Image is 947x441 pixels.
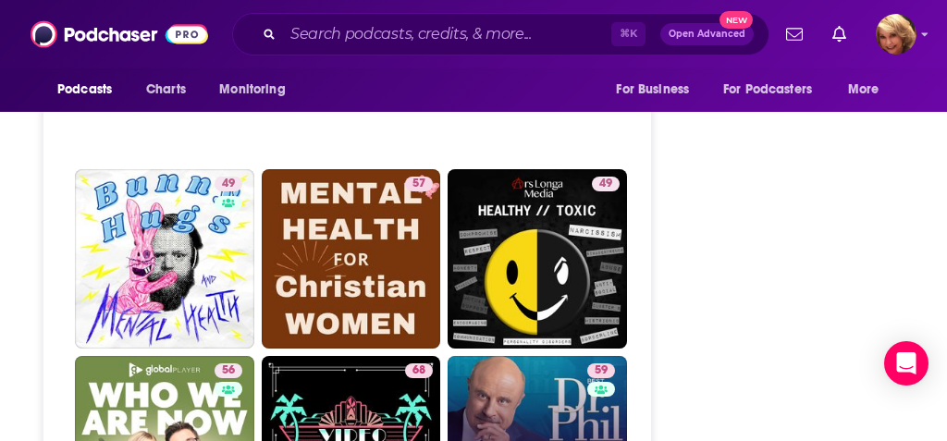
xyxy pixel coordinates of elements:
span: New [719,11,753,29]
a: Show notifications dropdown [825,18,854,50]
div: Search podcasts, credits, & more... [232,13,769,55]
a: Charts [134,72,197,107]
span: For Podcasters [723,77,812,103]
a: 49 [75,169,254,349]
span: Charts [146,77,186,103]
span: 57 [412,175,425,193]
div: Open Intercom Messenger [884,341,929,386]
span: Monitoring [219,77,285,103]
a: 57 [405,177,433,191]
img: Podchaser - Follow, Share and Rate Podcasts [31,17,208,52]
input: Search podcasts, credits, & more... [283,19,611,49]
span: 49 [222,175,235,193]
a: 49 [592,177,620,191]
button: Open AdvancedNew [660,23,754,45]
span: 56 [222,361,235,380]
span: 49 [599,175,612,193]
a: 49 [448,169,627,349]
a: 49 [215,177,242,191]
span: 68 [412,361,425,380]
span: Logged in as SuzNiles [876,14,916,55]
button: open menu [835,72,903,107]
span: More [848,77,879,103]
button: open menu [206,72,309,107]
a: 56 [215,363,242,378]
a: 57 [262,169,441,349]
span: Podcasts [57,77,112,103]
button: open menu [711,72,839,107]
img: User Profile [876,14,916,55]
a: 59 [587,363,615,378]
button: open menu [44,72,136,107]
span: For Business [616,77,689,103]
button: Show profile menu [876,14,916,55]
span: ⌘ K [611,22,646,46]
span: Open Advanced [669,30,745,39]
button: open menu [603,72,712,107]
span: 59 [595,361,608,380]
a: Show notifications dropdown [779,18,810,50]
a: 68 [405,363,433,378]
